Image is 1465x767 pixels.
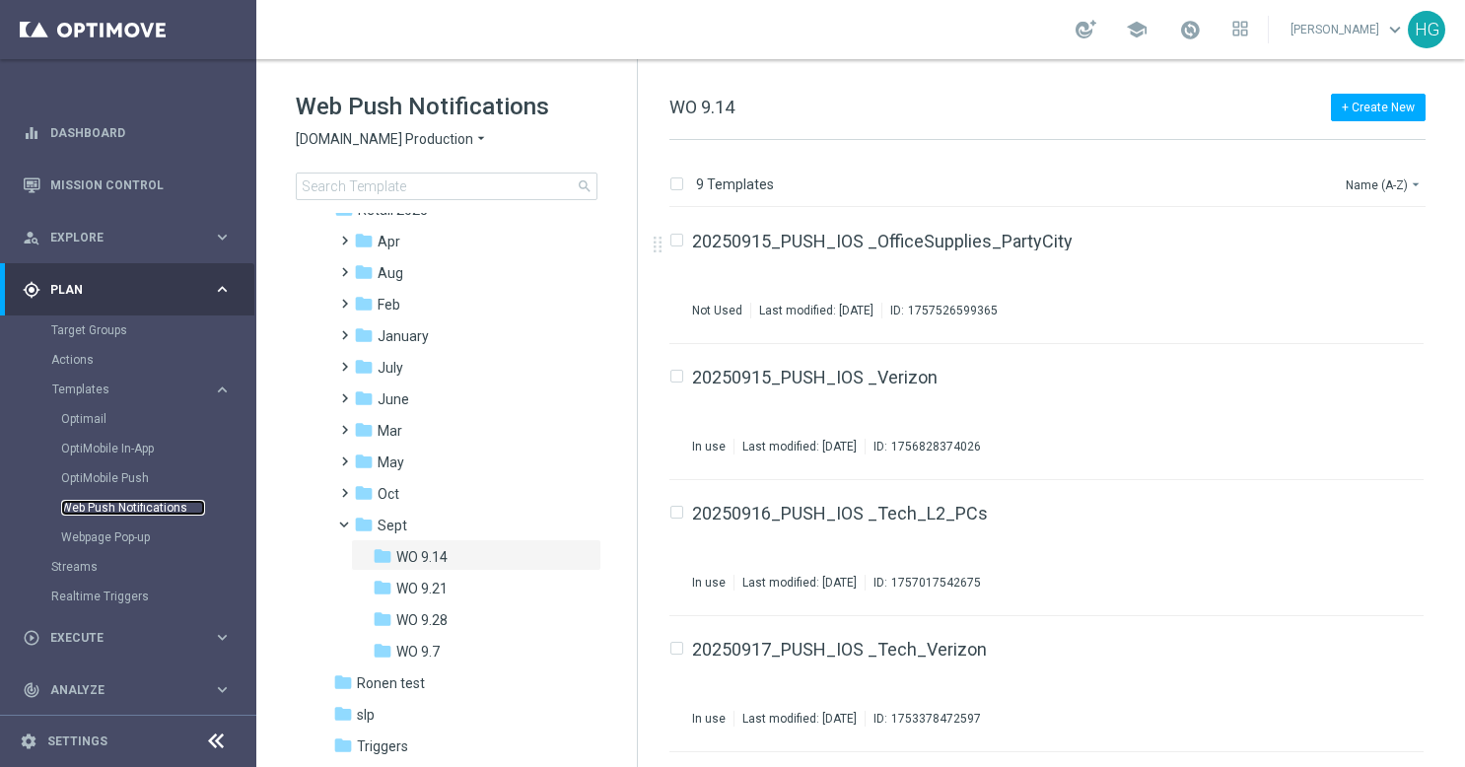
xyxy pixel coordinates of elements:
[692,369,938,386] a: 20250915_PUSH_IOS _Verizon
[891,575,981,591] div: 1757017542675
[1331,94,1426,121] button: + Create New
[891,439,981,454] div: 1756828374026
[378,327,429,345] span: January
[23,629,213,647] div: Execute
[50,284,213,296] span: Plan
[373,641,392,661] i: folder
[61,470,205,486] a: OptiMobile Push
[751,303,881,318] div: Last modified: [DATE]
[881,303,998,318] div: ID:
[52,383,193,395] span: Templates
[213,381,232,399] i: keyboard_arrow_right
[51,582,254,611] div: Realtime Triggers
[396,643,440,661] span: WO 9.7
[296,173,597,200] input: Search Template
[296,130,473,149] span: [DOMAIN_NAME] Production
[373,609,392,629] i: folder
[650,616,1461,752] div: Press SPACE to select this row.
[357,706,375,724] span: slp
[61,529,205,545] a: Webpage Pop-up
[354,231,374,250] i: folder
[1344,173,1426,196] button: Name (A-Z)arrow_drop_down
[22,230,233,245] button: person_search Explore keyboard_arrow_right
[378,233,400,250] span: Apr
[891,711,981,727] div: 1753378472597
[1289,15,1408,44] a: [PERSON_NAME]keyboard_arrow_down
[61,434,254,463] div: OptiMobile In-App
[378,296,400,314] span: Feb
[213,228,232,246] i: keyboard_arrow_right
[51,559,205,575] a: Streams
[22,682,233,698] button: track_changes Analyze keyboard_arrow_right
[50,684,213,696] span: Analyze
[692,303,742,318] div: Not Used
[692,233,1073,250] a: 20250915_PUSH_IOS _OfficeSupplies_PartyCity
[333,704,353,724] i: folder
[23,229,40,246] i: person_search
[357,674,425,692] span: Ronen test
[650,208,1461,344] div: Press SPACE to select this row.
[378,264,403,282] span: Aug
[692,641,987,659] a: 20250917_PUSH_IOS _Tech_Verizon
[51,345,254,375] div: Actions
[373,546,392,566] i: folder
[61,523,254,552] div: Webpage Pop-up
[23,681,213,699] div: Analyze
[1384,19,1406,40] span: keyboard_arrow_down
[51,382,233,397] button: Templates keyboard_arrow_right
[61,441,205,456] a: OptiMobile In-App
[396,611,448,629] span: WO 9.28
[1126,19,1148,40] span: school
[23,159,232,211] div: Mission Control
[1408,11,1445,48] div: HG
[354,420,374,440] i: folder
[23,229,213,246] div: Explore
[50,232,213,244] span: Explore
[61,500,205,516] a: Web Push Notifications
[296,130,489,149] button: [DOMAIN_NAME] Production arrow_drop_down
[22,282,233,298] div: gps_fixed Plan keyboard_arrow_right
[669,97,734,117] span: WO 9.14
[213,280,232,299] i: keyboard_arrow_right
[47,735,107,747] a: Settings
[650,480,1461,616] div: Press SPACE to select this row.
[51,375,254,552] div: Templates
[354,357,374,377] i: folder
[61,404,254,434] div: Optimail
[373,578,392,597] i: folder
[22,177,233,193] button: Mission Control
[865,711,981,727] div: ID:
[22,125,233,141] button: equalizer Dashboard
[52,383,213,395] div: Templates
[696,175,774,193] p: 9 Templates
[61,493,254,523] div: Web Push Notifications
[734,439,865,454] div: Last modified: [DATE]
[692,439,726,454] div: In use
[354,452,374,471] i: folder
[378,517,407,534] span: Sept
[50,632,213,644] span: Execute
[692,575,726,591] div: In use
[51,589,205,604] a: Realtime Triggers
[354,483,374,503] i: folder
[354,515,374,534] i: folder
[354,262,374,282] i: folder
[577,178,593,194] span: search
[23,106,232,159] div: Dashboard
[50,159,232,211] a: Mission Control
[378,359,403,377] span: July
[378,390,409,408] span: June
[650,344,1461,480] div: Press SPACE to select this row.
[22,630,233,646] button: play_circle_outline Execute keyboard_arrow_right
[51,552,254,582] div: Streams
[378,485,399,503] span: Oct
[333,672,353,692] i: folder
[23,281,40,299] i: gps_fixed
[692,711,726,727] div: In use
